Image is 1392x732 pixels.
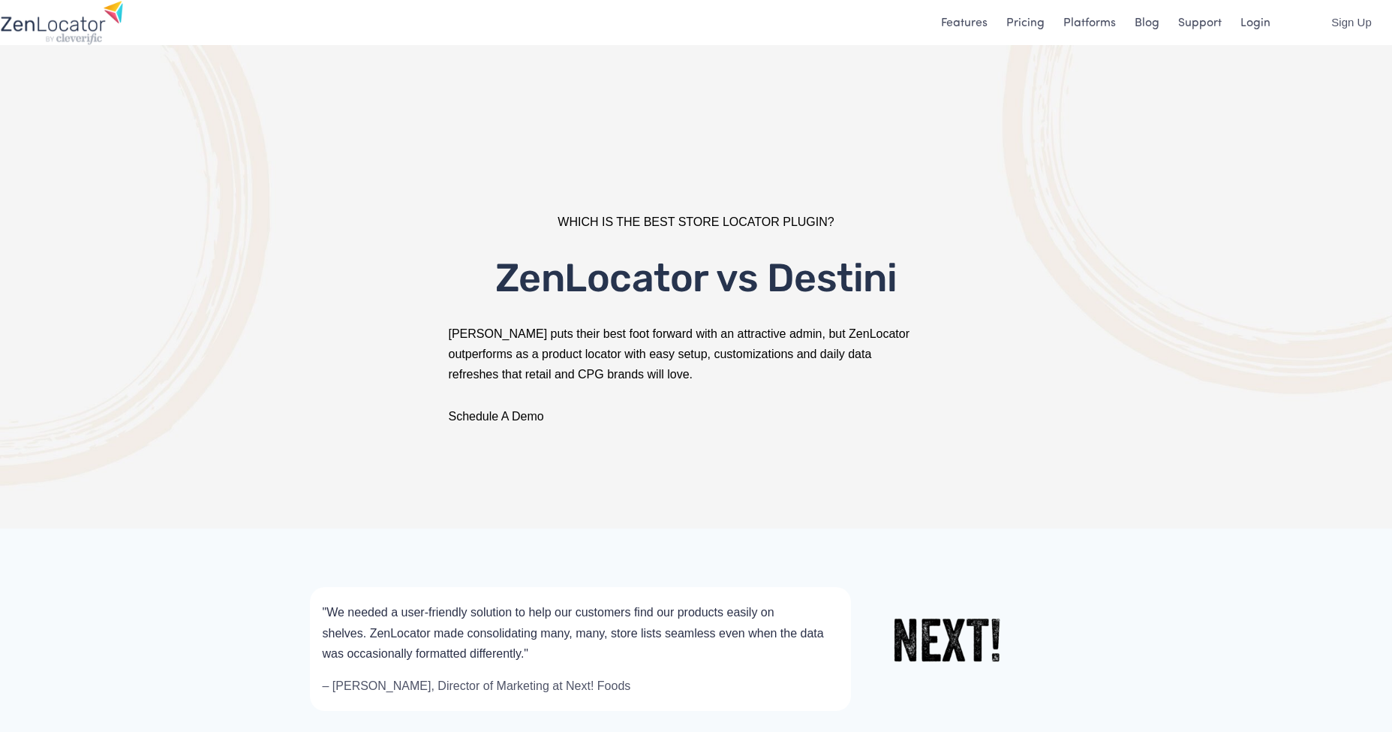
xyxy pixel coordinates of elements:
a: Support [1178,12,1222,32]
a: Sign Up [1318,7,1384,38]
a: Login [1240,12,1270,32]
a: Blog [1135,12,1159,32]
a: Features [941,12,988,32]
span: "We needed a user-friendly solution to help our customers find our products easily on shelves. Ze... [323,606,828,659]
span: – [PERSON_NAME], Director of Marketing at Next! Foods [323,679,631,692]
a: Schedule A Demo [449,410,544,423]
a: Pricing [1006,12,1045,32]
a: Platforms [1063,12,1116,32]
span: ZenLocator vs Destini [495,255,897,301]
p: WHICH IS THE BEST STORE LOCATOR PLUGIN? [449,212,944,232]
p: [PERSON_NAME] puts their best foot forward with an attractive admin, but ZenLocator outperforms a... [449,324,944,385]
